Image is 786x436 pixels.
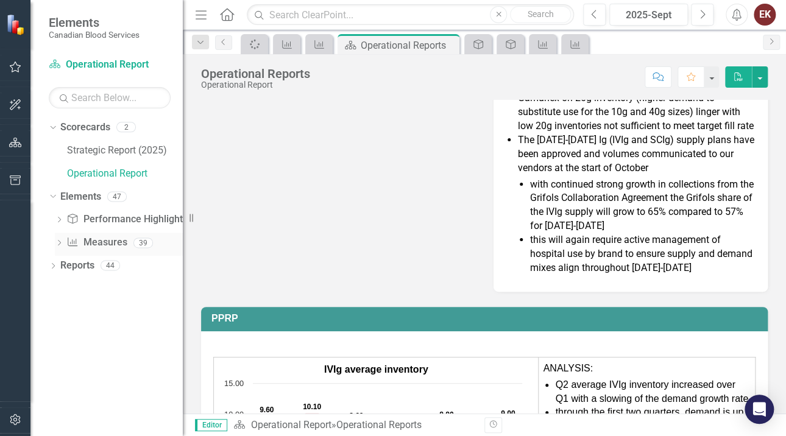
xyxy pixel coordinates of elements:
[60,259,94,273] a: Reports
[439,410,454,419] text: 8.80
[394,413,409,421] text: 8.40
[67,167,183,181] a: Operational Report
[260,406,274,414] text: 9.60
[361,38,456,53] div: Operational Reports
[66,236,127,250] a: Measures
[195,419,227,431] span: Editor
[133,237,153,248] div: 39
[745,395,774,424] div: Open Intercom Messenger
[49,87,171,108] input: Search Below...
[528,9,554,19] span: Search
[247,4,574,26] input: Search ClearPoint...
[501,409,515,418] text: 9.00
[530,178,756,233] li: with continued strong growth in collections from the Grifols Collaboration Agreement the Grifols ...
[211,313,762,324] h3: PPRP
[67,144,183,158] a: Strategic Report (2025)
[303,403,321,411] text: 10.10
[201,80,310,90] div: Operational Report
[66,213,187,227] a: Performance Highlights
[60,121,110,135] a: Scorecards
[555,378,751,406] li: Q2 average IVIg inventory increased over Q1 with a slowing of the demand growth rate
[530,233,756,275] li: this will again require active management of hospital use by brand to ensure supply and demand mi...
[6,14,27,35] img: ClearPoint Strategy
[754,4,776,26] button: EK
[614,8,684,23] div: 2025-Sept
[233,418,475,432] div: »
[49,15,140,30] span: Elements
[518,133,756,275] li: The [DATE]-[DATE] Ig (IVIg and SCIg) supply plans have been approved and volumes communicated to ...
[324,364,428,374] span: IVIg average inventory
[349,412,364,420] text: 8.60
[224,410,244,419] text: 10.00
[101,261,120,271] div: 44
[116,122,136,133] div: 2
[224,379,244,388] text: 15.00
[107,191,127,202] div: 47
[49,30,140,40] small: Canadian Blood Services
[250,419,331,431] a: Operational Report
[336,419,421,431] div: Operational Reports
[201,67,310,80] div: Operational Reports
[49,58,171,72] a: Operational Report
[60,190,101,204] a: Elements
[609,4,688,26] button: 2025-Sept
[510,6,571,23] button: Search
